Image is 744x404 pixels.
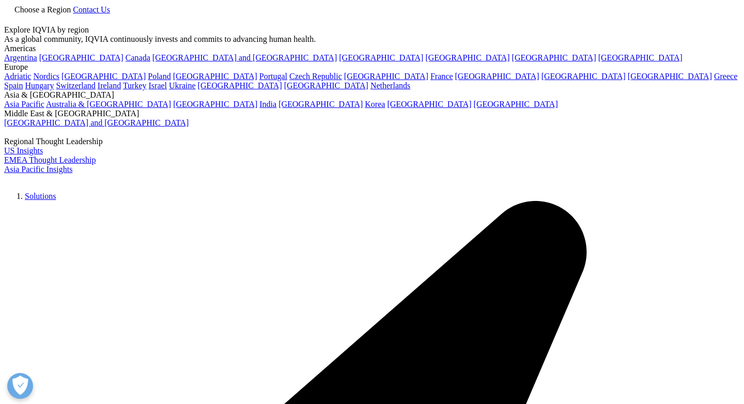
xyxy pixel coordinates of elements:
[365,100,385,108] a: Korea
[370,81,410,90] a: Netherlands
[14,5,71,14] span: Choose a Region
[455,72,539,81] a: [GEOGRAPHIC_DATA]
[339,53,423,62] a: [GEOGRAPHIC_DATA]
[4,90,740,100] div: Asia & [GEOGRAPHIC_DATA]
[123,81,147,90] a: Turkey
[4,100,44,108] a: Asia Pacific
[198,81,282,90] a: [GEOGRAPHIC_DATA]
[284,81,368,90] a: [GEOGRAPHIC_DATA]
[4,53,37,62] a: Argentina
[344,72,428,81] a: [GEOGRAPHIC_DATA]
[387,100,471,108] a: [GEOGRAPHIC_DATA]
[149,81,167,90] a: Israel
[628,72,712,81] a: [GEOGRAPHIC_DATA]
[152,53,337,62] a: [GEOGRAPHIC_DATA] and [GEOGRAPHIC_DATA]
[289,72,342,81] a: Czech Republic
[98,81,121,90] a: Ireland
[4,25,740,35] div: Explore IQVIA by region
[259,72,287,81] a: Portugal
[4,63,740,72] div: Europe
[259,100,276,108] a: India
[25,192,56,200] a: Solutions
[4,165,72,174] a: Asia Pacific Insights
[169,81,196,90] a: Ukraine
[25,81,54,90] a: Hungary
[512,53,596,62] a: [GEOGRAPHIC_DATA]
[4,72,31,81] a: Adriatic
[173,100,257,108] a: [GEOGRAPHIC_DATA]
[4,137,740,146] div: Regional Thought Leadership
[61,72,146,81] a: [GEOGRAPHIC_DATA]
[4,44,740,53] div: Americas
[474,100,558,108] a: [GEOGRAPHIC_DATA]
[4,118,189,127] a: [GEOGRAPHIC_DATA] and [GEOGRAPHIC_DATA]
[73,5,110,14] a: Contact Us
[126,53,150,62] a: Canada
[39,53,123,62] a: [GEOGRAPHIC_DATA]
[430,72,453,81] a: France
[541,72,626,81] a: [GEOGRAPHIC_DATA]
[714,72,737,81] a: Greece
[148,72,171,81] a: Poland
[278,100,363,108] a: [GEOGRAPHIC_DATA]
[4,146,43,155] a: US Insights
[56,81,95,90] a: Switzerland
[7,373,33,399] button: Open Preferences
[598,53,683,62] a: [GEOGRAPHIC_DATA]
[4,156,96,164] a: EMEA Thought Leadership
[4,109,740,118] div: Middle East & [GEOGRAPHIC_DATA]
[46,100,171,108] a: Australia & [GEOGRAPHIC_DATA]
[173,72,257,81] a: [GEOGRAPHIC_DATA]
[4,81,23,90] a: Spain
[33,72,59,81] a: Nordics
[4,35,740,44] div: As a global community, IQVIA continuously invests and commits to advancing human health.
[425,53,509,62] a: [GEOGRAPHIC_DATA]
